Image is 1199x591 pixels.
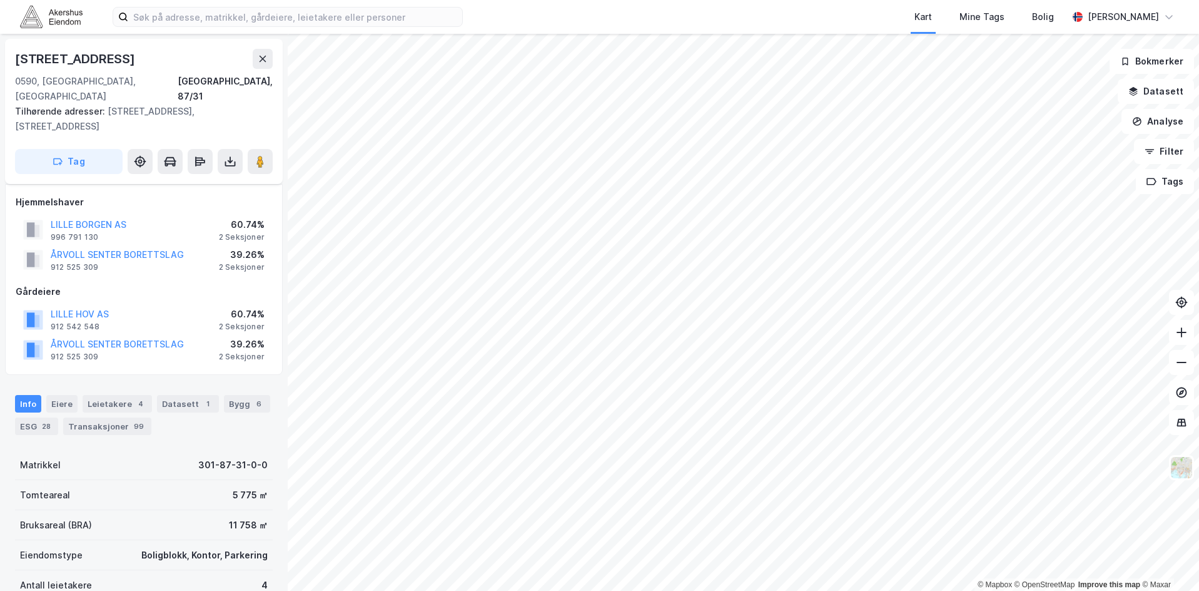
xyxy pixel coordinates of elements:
div: [GEOGRAPHIC_DATA], 87/31 [178,74,273,104]
div: 11 758 ㎡ [229,518,268,533]
button: Tag [15,149,123,174]
div: Kontrollprogram for chat [1136,531,1199,591]
div: 301-87-31-0-0 [198,458,268,473]
div: 2 Seksjoner [219,352,265,362]
div: [STREET_ADDRESS] [15,49,138,69]
div: 28 [39,420,53,433]
div: Gårdeiere [16,284,272,299]
div: Leietakere [83,395,152,413]
div: Kart [914,9,932,24]
input: Søk på adresse, matrikkel, gårdeiere, leietakere eller personer [128,8,462,26]
div: 912 525 309 [51,352,98,362]
img: akershus-eiendom-logo.9091f326c980b4bce74ccdd9f866810c.svg [20,6,83,28]
div: 4 [134,398,147,410]
a: OpenStreetMap [1014,580,1075,589]
div: Bolig [1032,9,1054,24]
div: 2 Seksjoner [219,232,265,242]
div: Datasett [157,395,219,413]
img: Z [1170,456,1193,480]
div: 912 542 548 [51,322,99,332]
div: Transaksjoner [63,418,151,435]
button: Analyse [1121,109,1194,134]
div: Matrikkel [20,458,61,473]
div: Info [15,395,41,413]
div: 39.26% [219,337,265,352]
div: 2 Seksjoner [219,322,265,332]
div: [STREET_ADDRESS], [STREET_ADDRESS] [15,104,263,134]
div: Tomteareal [20,488,70,503]
div: ESG [15,418,58,435]
div: Bygg [224,395,270,413]
iframe: Chat Widget [1136,531,1199,591]
div: 99 [131,420,146,433]
div: 996 791 130 [51,232,98,242]
span: Tilhørende adresser: [15,106,108,116]
div: 60.74% [219,307,265,322]
div: 1 [201,398,214,410]
div: Eiendomstype [20,548,83,563]
button: Tags [1136,169,1194,194]
div: Hjemmelshaver [16,195,272,210]
div: Bruksareal (BRA) [20,518,92,533]
div: 912 525 309 [51,262,98,272]
a: Mapbox [978,580,1012,589]
button: Datasett [1118,79,1194,104]
button: Filter [1134,139,1194,164]
div: [PERSON_NAME] [1088,9,1159,24]
div: 39.26% [219,247,265,262]
div: Mine Tags [959,9,1004,24]
div: 6 [253,398,265,410]
div: 5 775 ㎡ [233,488,268,503]
div: Boligblokk, Kontor, Parkering [141,548,268,563]
div: 2 Seksjoner [219,262,265,272]
button: Bokmerker [1110,49,1194,74]
div: 0590, [GEOGRAPHIC_DATA], [GEOGRAPHIC_DATA] [15,74,178,104]
div: Eiere [46,395,78,413]
div: 60.74% [219,217,265,232]
a: Improve this map [1078,580,1140,589]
